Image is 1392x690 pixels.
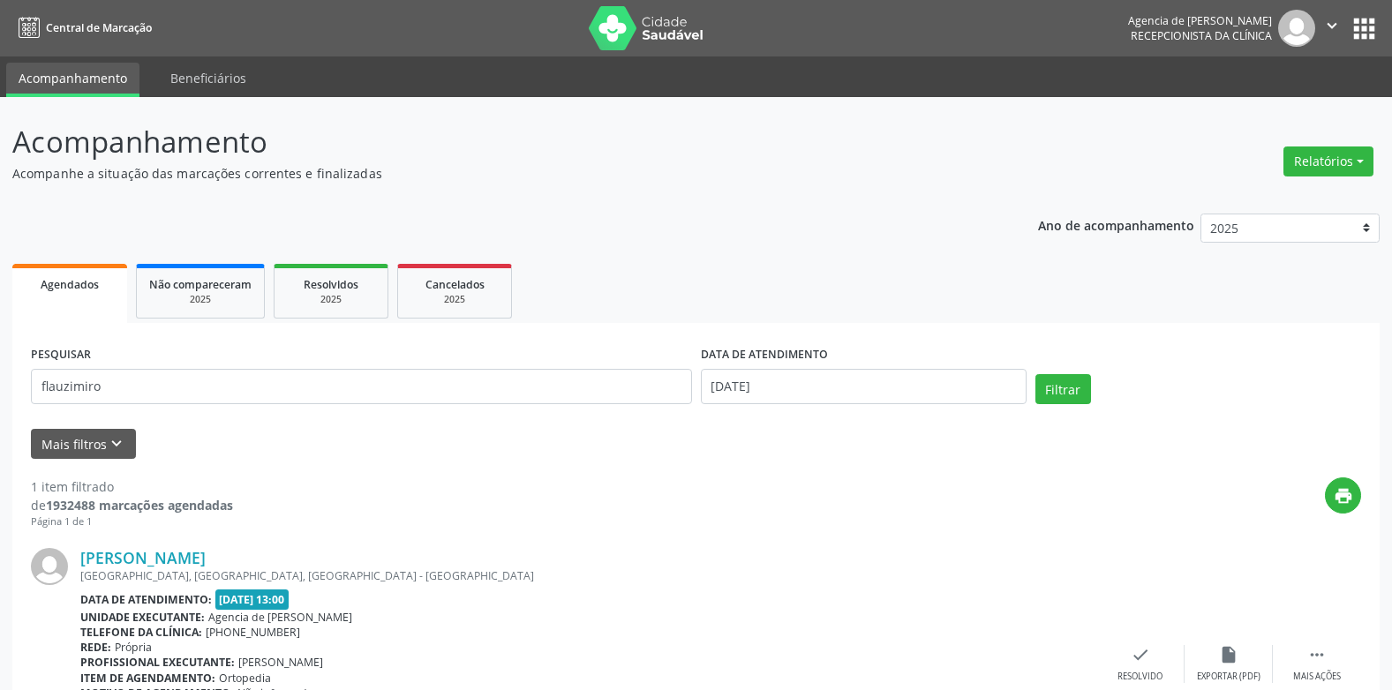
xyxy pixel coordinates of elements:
[80,625,202,640] b: Telefone da clínica:
[31,548,68,585] img: img
[1307,645,1327,664] i: 
[41,277,99,292] span: Agendados
[149,277,252,292] span: Não compareceram
[1128,13,1272,28] div: Agencia de [PERSON_NAME]
[115,640,152,655] span: Própria
[206,625,300,640] span: [PHONE_NUMBER]
[1322,16,1342,35] i: 
[701,369,1027,404] input: Selecione um intervalo
[80,568,1096,583] div: [GEOGRAPHIC_DATA], [GEOGRAPHIC_DATA], [GEOGRAPHIC_DATA] - [GEOGRAPHIC_DATA]
[80,655,235,670] b: Profissional executante:
[80,671,215,686] b: Item de agendamento:
[46,497,233,514] strong: 1932488 marcações agendadas
[12,164,969,183] p: Acompanhe a situação das marcações correntes e finalizadas
[238,655,323,670] span: [PERSON_NAME]
[1293,671,1341,683] div: Mais ações
[31,477,233,496] div: 1 item filtrado
[1117,671,1163,683] div: Resolvido
[1131,28,1272,43] span: Recepcionista da clínica
[12,120,969,164] p: Acompanhamento
[1219,645,1238,664] i: insert_drive_file
[1197,671,1260,683] div: Exportar (PDF)
[1283,146,1373,176] button: Relatórios
[80,640,111,655] b: Rede:
[1349,13,1380,44] button: apps
[219,671,271,686] span: Ortopedia
[80,610,205,625] b: Unidade executante:
[158,63,259,94] a: Beneficiários
[1315,10,1349,47] button: 
[46,20,152,35] span: Central de Marcação
[107,434,126,454] i: keyboard_arrow_down
[1131,645,1150,664] i: check
[31,341,91,369] label: PESQUISAR
[410,293,499,306] div: 2025
[1038,214,1194,236] p: Ano de acompanhamento
[1278,10,1315,47] img: img
[31,496,233,514] div: de
[1325,477,1361,514] button: print
[6,63,139,97] a: Acompanhamento
[80,548,206,567] a: [PERSON_NAME]
[31,369,692,404] input: Nome, código do beneficiário ou CPF
[304,277,358,292] span: Resolvidos
[1035,374,1091,404] button: Filtrar
[149,293,252,306] div: 2025
[701,341,828,369] label: DATA DE ATENDIMENTO
[208,610,352,625] span: Agencia de [PERSON_NAME]
[80,592,212,607] b: Data de atendimento:
[425,277,485,292] span: Cancelados
[12,13,152,42] a: Central de Marcação
[287,293,375,306] div: 2025
[31,429,136,460] button: Mais filtroskeyboard_arrow_down
[215,589,290,610] span: [DATE] 13:00
[31,514,233,529] div: Página 1 de 1
[1334,486,1353,506] i: print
